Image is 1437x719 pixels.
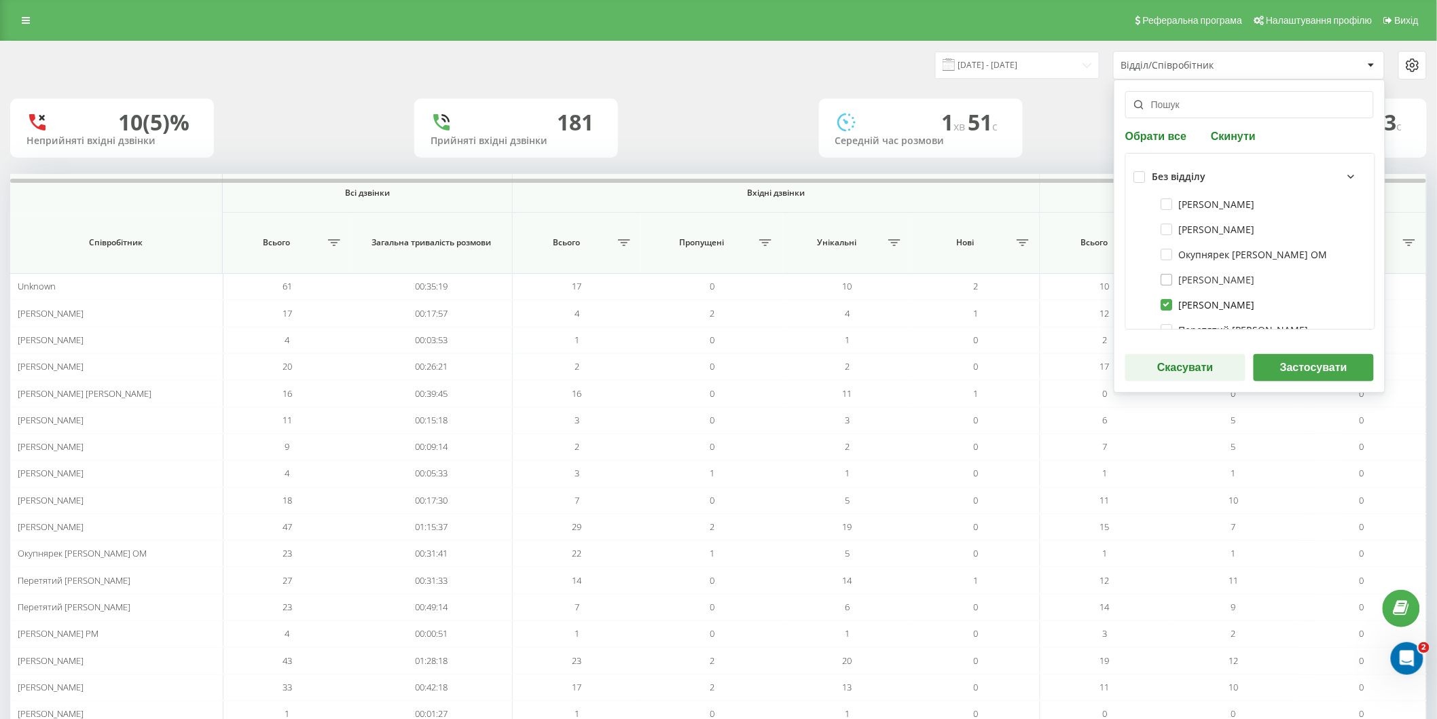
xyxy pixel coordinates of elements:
span: 10 [843,280,852,292]
span: 6 [845,601,850,613]
td: 00:39:45 [352,380,513,406]
span: 1 [575,627,579,639]
td: 00:42:18 [352,674,513,701]
div: Без відділу [1152,171,1206,183]
span: 47 [283,521,292,533]
span: 1 [1102,467,1107,479]
span: 0 [710,574,714,586]
span: 0 [1360,627,1364,639]
div: Неприйняті вхідні дзвінки [26,135,198,147]
td: 00:31:33 [352,567,513,593]
span: 10 [1229,494,1238,506]
span: 7 [575,494,579,506]
span: 7 [1231,521,1236,533]
span: 5 [845,494,850,506]
span: 20 [843,654,852,667]
span: 5 [1231,414,1236,426]
td: 00:31:41 [352,540,513,567]
span: [PERSON_NAME] [18,360,84,372]
span: 2 [710,307,714,319]
span: 7 [1102,440,1107,453]
span: 1 [845,334,850,346]
span: 51 [968,107,998,137]
span: 1 [710,547,714,559]
span: 0 [973,521,978,533]
span: Загальна тривалість розмови [365,237,497,248]
span: 1 [1231,547,1236,559]
span: 0 [710,414,714,426]
span: Всі дзвінки [243,188,491,198]
span: [PERSON_NAME] РМ [18,627,98,639]
span: Всього [230,237,324,248]
iframe: Intercom live chat [1391,642,1423,675]
span: 61 [283,280,292,292]
span: 0 [973,360,978,372]
span: 0 [973,681,978,693]
span: 0 [973,627,978,639]
span: 17 [572,681,581,693]
td: 00:15:18 [352,407,513,434]
span: 4 [845,307,850,319]
label: [PERSON_NAME] [1161,274,1255,285]
span: 0 [1102,387,1107,400]
span: 0 [710,494,714,506]
span: [PERSON_NAME] [18,494,84,506]
td: 01:28:18 [352,647,513,673]
span: [PERSON_NAME] [18,334,84,346]
span: 23 [572,654,581,667]
span: [PERSON_NAME] [18,654,84,667]
span: 0 [973,654,978,667]
span: 2 [1102,334,1107,346]
span: 0 [1360,601,1364,613]
span: 13 [1372,107,1402,137]
div: Середній час розмови [835,135,1006,147]
span: 4 [285,627,289,639]
span: 2 [575,360,579,372]
span: 0 [710,334,714,346]
span: 11 [1229,574,1238,586]
label: [PERSON_NAME] [1161,299,1255,311]
span: 0 [1360,521,1364,533]
span: Співробітник [27,237,206,248]
span: [PERSON_NAME] [18,521,84,533]
span: Unknown [18,280,56,292]
span: 0 [1360,387,1364,400]
span: 0 [1360,440,1364,453]
span: 12 [1100,574,1110,586]
td: 01:15:37 [352,514,513,540]
span: 11 [1100,681,1110,693]
span: 10 [1100,280,1110,292]
span: 12 [1229,654,1238,667]
label: [PERSON_NAME] [1161,198,1255,210]
td: 00:35:19 [352,273,513,300]
span: 0 [1231,387,1236,400]
div: 10 (5)% [118,109,189,135]
span: 5 [845,547,850,559]
span: 1 [845,627,850,639]
span: Перетятий [PERSON_NAME] [18,574,130,586]
span: 1 [973,387,978,400]
span: 16 [572,387,581,400]
span: 3 [575,414,579,426]
span: 0 [973,334,978,346]
label: Окупнярек [PERSON_NAME] ОМ [1161,249,1328,260]
span: 23 [283,547,292,559]
span: хв [954,119,968,134]
span: 3 [1102,627,1107,639]
span: 11 [1100,494,1110,506]
span: Унікальні [790,237,884,248]
span: 0 [1360,467,1364,479]
span: 1 [845,467,850,479]
td: 00:00:51 [352,620,513,647]
span: 0 [973,601,978,613]
span: Вихідні дзвінки [1066,188,1400,198]
span: Налаштування профілю [1266,15,1372,26]
span: Реферальна програма [1143,15,1243,26]
span: 0 [1360,494,1364,506]
label: Перетятий [PERSON_NAME] [1161,324,1309,336]
span: 2 [710,521,714,533]
span: 43 [283,654,292,667]
span: 0 [973,467,978,479]
span: 0 [710,440,714,453]
span: [PERSON_NAME] [18,414,84,426]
